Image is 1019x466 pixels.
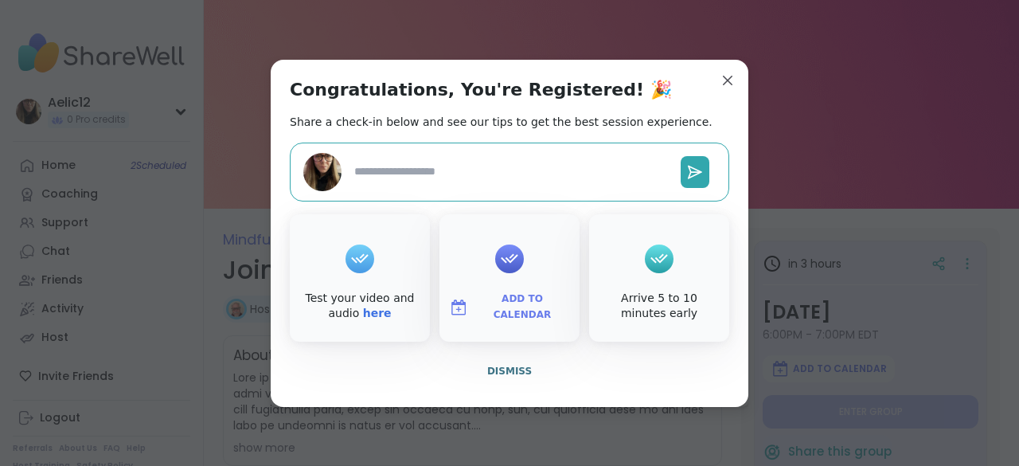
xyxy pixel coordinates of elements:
button: Dismiss [290,354,729,388]
div: Arrive 5 to 10 minutes early [592,291,726,322]
div: Test your video and audio [293,291,427,322]
h1: Congratulations, You're Registered! 🎉 [290,79,672,101]
span: Add to Calendar [474,292,570,323]
img: ShareWell Logomark [449,298,468,317]
img: Aelic12 [303,153,342,191]
button: Add to Calendar [443,291,576,324]
h2: Share a check-in below and see our tips to get the best session experience. [290,114,713,130]
span: Dismiss [487,366,532,377]
a: here [363,307,392,319]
